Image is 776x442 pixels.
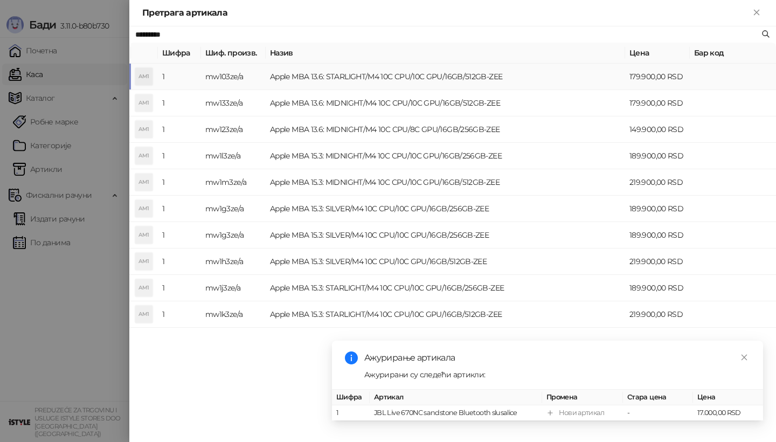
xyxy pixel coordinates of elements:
td: 189.900,00 RSD [625,196,690,222]
td: 1 [158,275,201,301]
th: Шиф. произв. [201,43,266,64]
button: Close [750,6,763,19]
th: Артикал [370,390,542,405]
td: mw103ze/a [201,64,266,90]
td: Apple MBA 15.3: STARLIGHT/M4 10C CPU/10C GPU/16GB/512GB-ZEE [266,301,625,328]
td: Apple MBA 15.3: SILVER/M4 10C CPU/10C GPU/16GB/512GB-ZEE [266,248,625,275]
td: Apple MBA 15.3: SILVER/M4 10C CPU/10C GPU/16GB/256GB-ZEE [266,196,625,222]
td: Apple MBA 13.6: MIDNIGHT/M4 10C CPU/10C GPU/16GB/512GB-ZEE [266,90,625,116]
td: 179.900,00 RSD [625,64,690,90]
td: JBL Live 670NC sandstone Bluetooth slusalice [370,405,542,421]
td: Apple MBA 15.3: SILVER/M4 10C CPU/10C GPU/16GB/256GB-ZEE [266,222,625,248]
th: Стара цена [623,390,693,405]
td: 1 [158,116,201,143]
th: Цена [693,390,763,405]
td: mw1m3ze/a [201,169,266,196]
div: AM1 [135,253,153,270]
div: Нови артикал [559,408,604,418]
td: Apple MBA 15.3: MIDNIGHT/M4 10C CPU/10C GPU/16GB/256GB-ZEE [266,143,625,169]
td: Apple MBA 15.3: MIDNIGHT/M4 10C CPU/10C GPU/16GB/512GB-ZEE [266,169,625,196]
th: Цена [625,43,690,64]
td: - [623,405,693,421]
td: 1 [158,196,201,222]
div: Ажурирање артикала [364,351,750,364]
th: Шифра [332,390,370,405]
span: info-circle [345,351,358,364]
td: mw1h3ze/a [201,248,266,275]
td: 1 [158,90,201,116]
div: AM1 [135,121,153,138]
td: 1 [158,222,201,248]
td: 1 [158,248,201,275]
td: 189.900,00 RSD [625,222,690,248]
td: mw133ze/a [201,90,266,116]
td: 189.900,00 RSD [625,275,690,301]
div: AM1 [135,226,153,244]
th: Бар код [690,43,776,64]
td: Apple MBA 13.6: MIDNIGHT/M4 10C CPU/8C GPU/16GB/256GB-ZEE [266,116,625,143]
div: Ажурирани су следећи артикли: [364,369,750,381]
td: mw1j3ze/a [201,275,266,301]
th: Шифра [158,43,201,64]
div: AM1 [135,147,153,164]
td: 219.900,00 RSD [625,248,690,275]
div: Претрага артикала [142,6,750,19]
div: AM1 [135,68,153,85]
td: 1 [158,169,201,196]
td: Apple MBA 15.3: STARLIGHT/M4 10C CPU/10C GPU/16GB/256GB-ZEE [266,275,625,301]
td: 219.900,00 RSD [625,301,690,328]
td: mw1g3ze/a [201,196,266,222]
td: mw123ze/a [201,116,266,143]
td: mw1k3ze/a [201,301,266,328]
td: mw1g3ze/a [201,222,266,248]
div: AM1 [135,174,153,191]
span: close [740,354,748,361]
td: Apple MBA 13.6: STARLIGHT/M4 10C CPU/10C GPU/16GB/512GB-ZEE [266,64,625,90]
td: 17.000,00 RSD [693,405,763,421]
th: Промена [542,390,623,405]
td: 219.900,00 RSD [625,169,690,196]
th: Назив [266,43,625,64]
a: Close [738,351,750,363]
td: 1 [158,301,201,328]
td: 149.900,00 RSD [625,116,690,143]
div: AM1 [135,200,153,217]
div: AM1 [135,279,153,296]
td: 1 [332,405,370,421]
td: mw1l3ze/a [201,143,266,169]
div: AM1 [135,94,153,112]
td: 179.900,00 RSD [625,90,690,116]
td: 1 [158,64,201,90]
div: AM1 [135,306,153,323]
td: 1 [158,143,201,169]
td: 189.900,00 RSD [625,143,690,169]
